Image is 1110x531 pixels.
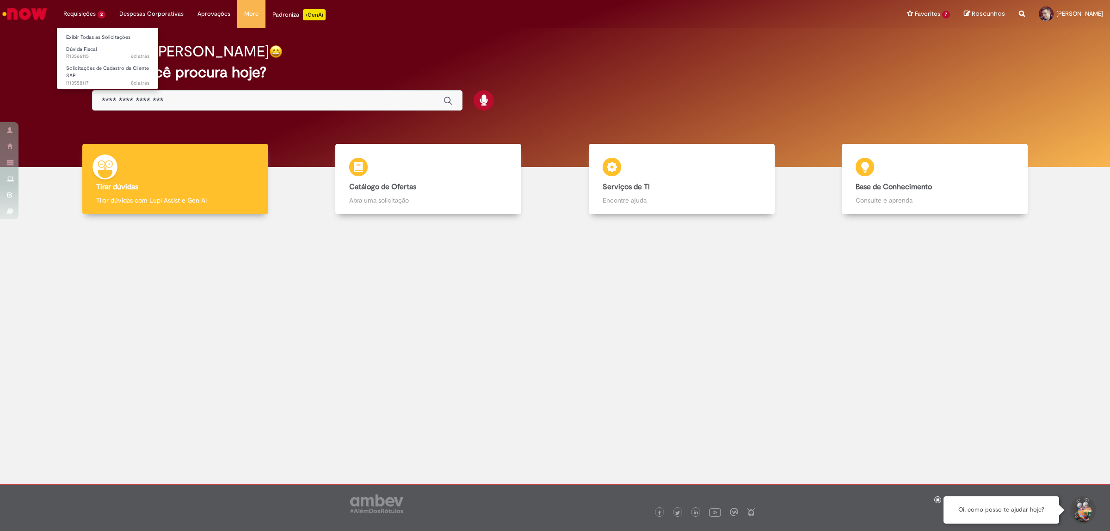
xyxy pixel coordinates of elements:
[98,11,105,19] span: 2
[603,196,761,205] p: Encontre ajuda
[942,11,950,19] span: 7
[66,80,149,87] span: R13558117
[66,46,97,53] span: Dúvida Fiscal
[244,9,259,19] span: More
[131,80,149,86] time: 23/09/2025 10:25:15
[943,496,1059,524] div: Oi, como posso te ajudar hoje?
[63,9,96,19] span: Requisições
[1056,10,1103,18] span: [PERSON_NAME]
[657,511,662,515] img: logo_footer_facebook.png
[972,9,1005,18] span: Rascunhos
[92,43,269,60] h2: Bom dia, [PERSON_NAME]
[856,196,1014,205] p: Consulte e aprenda
[915,9,940,19] span: Favoritos
[131,80,149,86] span: 8d atrás
[96,182,138,191] b: Tirar dúvidas
[747,508,755,516] img: logo_footer_naosei.png
[808,144,1062,215] a: Base de Conhecimento Consulte e aprenda
[303,9,326,20] p: +GenAi
[57,32,159,43] a: Exibir Todas as Solicitações
[694,510,698,516] img: logo_footer_linkedin.png
[197,9,230,19] span: Aprovações
[66,53,149,60] span: R13566115
[964,10,1005,19] a: Rascunhos
[57,63,159,83] a: Aberto R13558117 : Solicitações de Cadastro de Cliente SAP
[730,508,738,516] img: logo_footer_workplace.png
[350,494,403,513] img: logo_footer_ambev_rotulo_gray.png
[709,506,721,518] img: logo_footer_youtube.png
[131,53,149,60] time: 25/09/2025 11:24:12
[349,182,416,191] b: Catálogo de Ofertas
[56,28,159,89] ul: Requisições
[272,9,326,20] div: Padroniza
[1,5,49,23] img: ServiceNow
[856,182,932,191] b: Base de Conhecimento
[1068,496,1096,524] button: Iniciar Conversa de Suporte
[131,53,149,60] span: 6d atrás
[92,64,1018,80] h2: O que você procura hoje?
[96,196,254,205] p: Tirar dúvidas com Lupi Assist e Gen Ai
[269,45,283,58] img: happy-face.png
[119,9,184,19] span: Despesas Corporativas
[302,144,555,215] a: Catálogo de Ofertas Abra uma solicitação
[66,65,149,79] span: Solicitações de Cadastro de Cliente SAP
[675,511,680,515] img: logo_footer_twitter.png
[49,144,302,215] a: Tirar dúvidas Tirar dúvidas com Lupi Assist e Gen Ai
[349,196,507,205] p: Abra uma solicitação
[555,144,808,215] a: Serviços de TI Encontre ajuda
[57,44,159,62] a: Aberto R13566115 : Dúvida Fiscal
[603,182,650,191] b: Serviços de TI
